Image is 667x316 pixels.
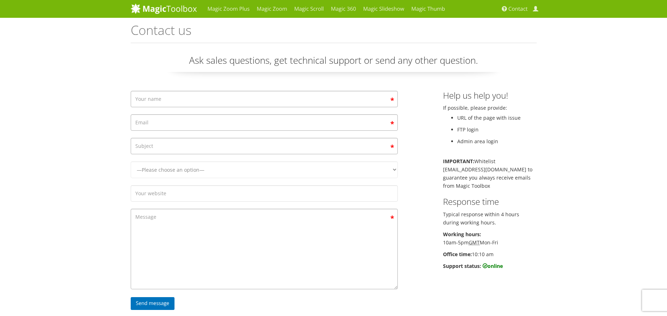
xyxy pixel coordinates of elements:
span: Contact [509,5,528,12]
input: Your website [131,185,398,202]
h3: Help us help you! [443,91,537,100]
b: Working hours: [443,231,481,238]
input: Email [131,114,398,131]
input: Your name [131,91,398,107]
h1: Contact us [131,23,537,43]
b: online [483,263,503,269]
input: Send message [131,297,175,310]
div: If possible, please provide: [438,91,542,274]
p: 10am-5pm Mon-Fri [443,230,537,247]
li: URL of the page with issue [457,114,537,122]
h3: Response time [443,197,537,206]
b: Support status: [443,263,481,269]
p: 10:10 am [443,250,537,258]
p: Whitelist [EMAIL_ADDRESS][DOMAIN_NAME] to guarantee you always receive emails from Magic Toolbox [443,157,537,190]
li: FTP login [457,125,537,134]
img: MagicToolbox.com - Image tools for your website [131,3,197,14]
b: IMPORTANT: [443,158,474,165]
p: Typical response within 4 hours during working hours. [443,210,537,227]
li: Admin area login [457,137,537,145]
form: Contact form [131,91,398,314]
input: Subject [131,138,398,154]
p: Ask sales questions, get technical support or send any other question. [131,54,537,72]
acronym: Greenwich Mean Time [469,239,480,246]
b: Office time: [443,251,472,258]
